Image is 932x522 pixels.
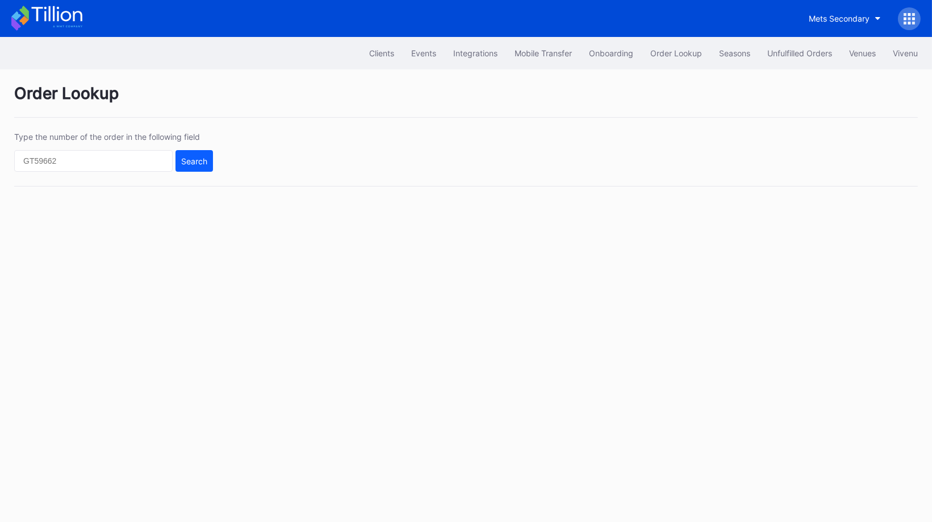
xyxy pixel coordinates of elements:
[809,14,870,23] div: Mets Secondary
[767,48,832,58] div: Unfulfilled Orders
[759,43,841,64] button: Unfulfilled Orders
[506,43,580,64] button: Mobile Transfer
[580,43,642,64] button: Onboarding
[650,48,702,58] div: Order Lookup
[841,43,884,64] button: Venues
[14,150,173,172] input: GT59662
[800,8,889,29] button: Mets Secondary
[361,43,403,64] button: Clients
[445,43,506,64] button: Integrations
[453,48,498,58] div: Integrations
[893,48,918,58] div: Vivenu
[884,43,926,64] button: Vivenu
[181,156,207,166] div: Search
[403,43,445,64] button: Events
[711,43,759,64] button: Seasons
[642,43,711,64] button: Order Lookup
[14,132,213,142] div: Type the number of the order in the following field
[411,48,436,58] div: Events
[589,48,633,58] div: Onboarding
[175,150,213,172] button: Search
[849,48,876,58] div: Venues
[719,48,750,58] div: Seasons
[369,48,394,58] div: Clients
[515,48,572,58] div: Mobile Transfer
[14,84,918,118] div: Order Lookup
